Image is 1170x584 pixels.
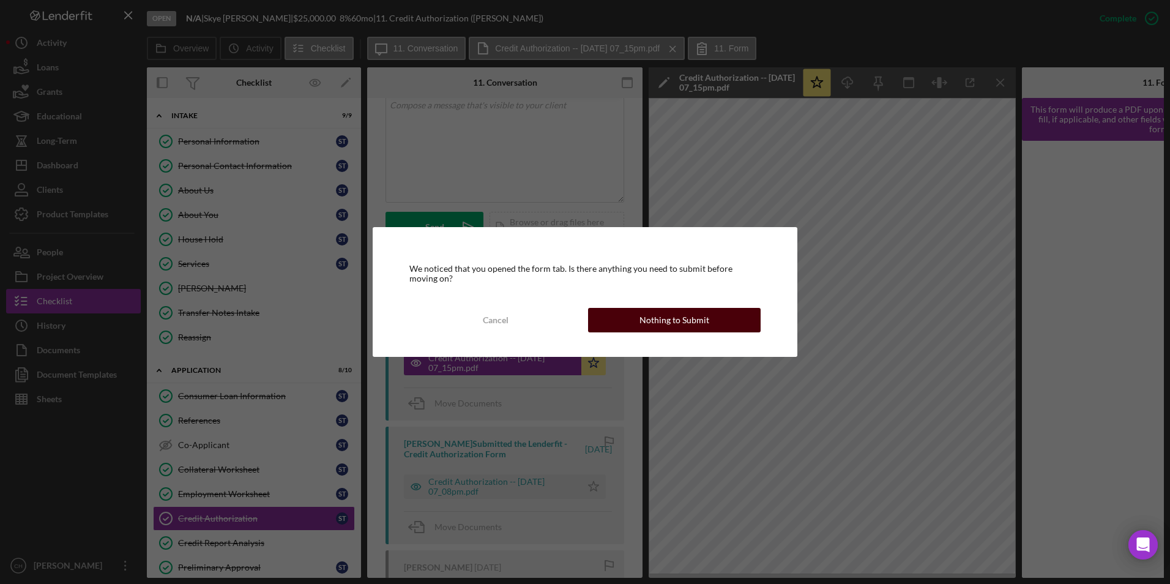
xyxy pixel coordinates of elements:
[639,308,709,332] div: Nothing to Submit
[409,264,761,283] div: We noticed that you opened the form tab. Is there anything you need to submit before moving on?
[1128,530,1158,560] div: Open Intercom Messenger
[409,308,582,332] button: Cancel
[588,308,761,332] button: Nothing to Submit
[483,308,509,332] div: Cancel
